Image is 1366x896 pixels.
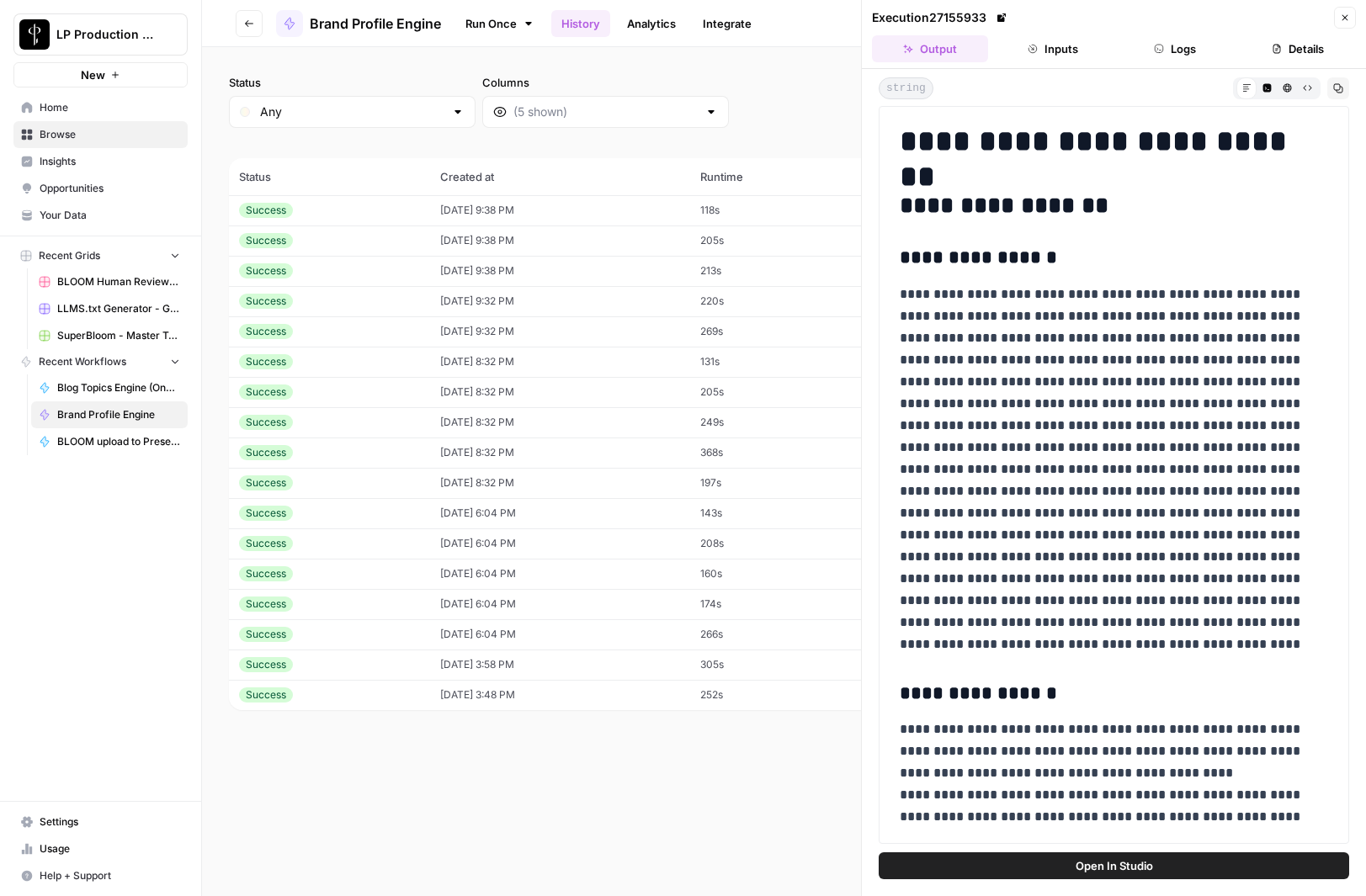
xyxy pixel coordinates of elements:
a: Analytics [617,10,686,37]
a: Brand Profile Engine [276,10,441,37]
td: 208s [690,528,862,559]
span: Insights [40,154,180,169]
div: Success [239,415,293,430]
a: BLOOM upload to Presence (after Human Review) [31,428,188,455]
span: LP Production Workloads [56,26,158,43]
span: Open In Studio [1076,857,1153,874]
a: Brand Profile Engine [31,401,188,428]
div: Success [239,536,293,551]
button: Open In Studio [879,852,1349,879]
td: 368s [690,437,862,468]
button: Help + Support [13,862,188,889]
td: [DATE] 8:32 PM [430,468,690,498]
span: string [879,77,933,99]
div: Success [239,687,293,702]
span: BLOOM Human Review (ver2) [57,274,180,289]
a: Run Once [454,9,545,38]
img: LP Production Workloads Logo [19,19,50,50]
td: [DATE] 9:32 PM [430,286,690,316]
div: Execution 27155933 [872,9,1010,26]
td: 205s [690,377,862,407]
div: Success [239,475,293,490]
td: 266s [690,619,862,649]
a: Home [13,94,188,121]
td: 205s [690,225,862,256]
span: Your Data [40,208,180,223]
div: Success [239,233,293,248]
button: Logs [1118,35,1234,62]
td: 131s [690,347,862,377]
span: LLMS.txt Generator - Grid [57,301,180,316]
a: Browse [13,121,188,148]
span: (17 records) [229,128,1339,158]
a: BLOOM Human Review (ver2) [31,268,188,295]
label: Status [229,74,476,91]
td: 174s [690,589,862,619]
a: SuperBloom - Master Topic List [31,322,188,349]
div: Success [239,657,293,672]
a: History [551,10,610,37]
td: 220s [690,286,862,316]
span: Brand Profile Engine [57,407,180,422]
div: Success [239,324,293,339]
button: Workspace: LP Production Workloads [13,13,188,56]
td: 118s [690,195,862,225]
td: [DATE] 9:38 PM [430,256,690,286]
div: Success [239,506,293,521]
a: Opportunities [13,175,188,202]
button: Details [1240,35,1356,62]
a: Blog Topics Engine (One Location) [31,374,188,401]
button: Recent Grids [13,243,188,268]
span: BLOOM upload to Presence (after Human Review) [57,434,180,449]
span: Help + Support [40,868,180,883]
span: Recent Workflows [39,354,126,369]
td: [DATE] 3:48 PM [430,680,690,710]
a: Integrate [693,10,762,37]
td: [DATE] 9:38 PM [430,195,690,225]
input: (5 shown) [513,103,698,120]
td: 143s [690,498,862,528]
th: Status [229,158,430,195]
div: Success [239,596,293,612]
td: [DATE] 8:32 PM [430,407,690,437]
td: [DATE] 8:32 PM [430,437,690,468]
input: Any [260,103,444,120]
td: 305s [690,649,862,680]
td: 269s [690,316,862,347]
span: Home [40,100,180,115]
div: Success [239,445,293,460]
td: 249s [690,407,862,437]
td: 160s [690,559,862,589]
div: Success [239,203,293,218]
span: SuperBloom - Master Topic List [57,328,180,343]
span: New [81,66,105,83]
button: Recent Workflows [13,349,188,374]
div: Success [239,354,293,369]
button: Inputs [995,35,1111,62]
td: [DATE] 6:04 PM [430,528,690,559]
div: Success [239,384,293,400]
td: [DATE] 8:32 PM [430,347,690,377]
div: Success [239,294,293,309]
a: Settings [13,809,188,835]
a: Insights [13,148,188,175]
span: Recent Grids [39,248,100,263]
div: Success [239,627,293,642]
td: 197s [690,468,862,498]
td: [DATE] 9:38 PM [430,225,690,256]
td: [DATE] 6:04 PM [430,619,690,649]
th: Created at [430,158,690,195]
span: Usage [40,841,180,856]
span: Opportunities [40,181,180,196]
td: [DATE] 9:32 PM [430,316,690,347]
a: Usage [13,835,188,862]
button: New [13,62,188,87]
td: [DATE] 3:58 PM [430,649,690,680]
span: Browse [40,127,180,142]
span: Blog Topics Engine (One Location) [57,380,180,395]
div: Success [239,566,293,581]
td: [DATE] 6:04 PM [430,589,690,619]
span: Brand Profile Engine [310,13,441,34]
td: [DATE] 8:32 PM [430,377,690,407]
div: Success [239,263,293,278]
